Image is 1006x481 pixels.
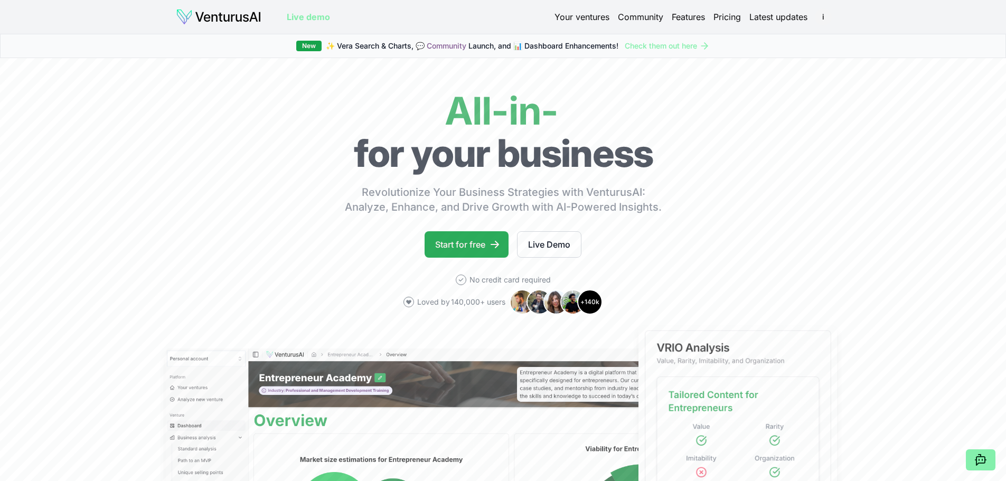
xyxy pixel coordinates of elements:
div: New [296,41,322,51]
a: Features [672,11,705,23]
span: ✨ Vera Search & Charts, 💬 Launch, and 📊 Dashboard Enhancements! [326,41,618,51]
button: i [816,10,831,24]
img: Avatar 2 [526,289,552,315]
a: Community [618,11,663,23]
img: Avatar 1 [510,289,535,315]
a: Live Demo [517,231,581,258]
img: logo [176,8,261,25]
a: Check them out here [625,41,710,51]
img: Avatar 3 [543,289,569,315]
img: Avatar 4 [560,289,586,315]
a: Community [427,41,466,50]
a: Pricing [713,11,741,23]
a: Your ventures [554,11,609,23]
a: Live demo [287,11,330,23]
span: i [815,8,832,25]
a: Latest updates [749,11,807,23]
a: Start for free [425,231,509,258]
